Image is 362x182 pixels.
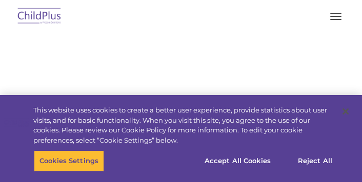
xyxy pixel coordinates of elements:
[283,150,347,172] button: Reject All
[33,105,336,145] div: This website uses cookies to create a better user experience, provide statistics about user visit...
[15,5,64,29] img: ChildPlus by Procare Solutions
[34,150,104,172] button: Cookies Settings
[199,150,276,172] button: Accept All Cookies
[18,71,254,128] span: LiveSupport with SplashTop
[334,100,357,123] button: Close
